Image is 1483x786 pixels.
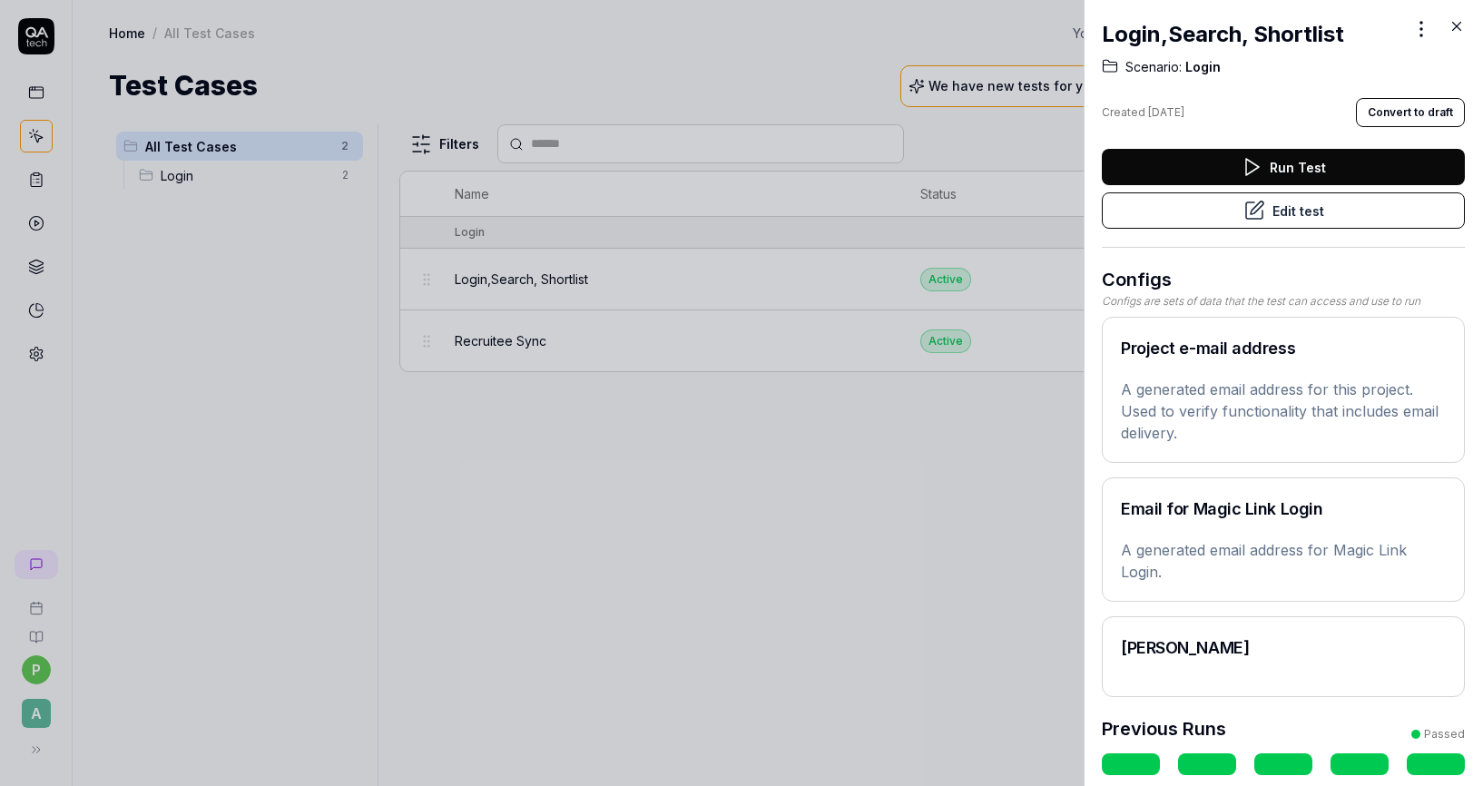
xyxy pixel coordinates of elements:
h2: Login,Search, Shortlist [1102,18,1344,51]
div: Created [1102,104,1184,121]
button: Convert to draft [1356,98,1465,127]
div: Passed [1424,726,1465,742]
button: Edit test [1102,192,1465,229]
h3: Configs [1102,266,1465,293]
h2: Project e-mail address [1121,336,1446,360]
h3: Previous Runs [1102,715,1226,742]
h2: [PERSON_NAME] [1121,635,1446,660]
p: A generated email address for Magic Link Login. [1121,539,1446,583]
p: A generated email address for this project. Used to verify functionality that includes email deli... [1121,378,1446,444]
button: Run Test [1102,149,1465,185]
h2: Email for Magic Link Login [1121,496,1446,521]
span: Login [1182,58,1221,76]
time: [DATE] [1148,105,1184,119]
div: Configs are sets of data that the test can access and use to run [1102,293,1465,309]
span: Scenario: [1125,58,1182,76]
